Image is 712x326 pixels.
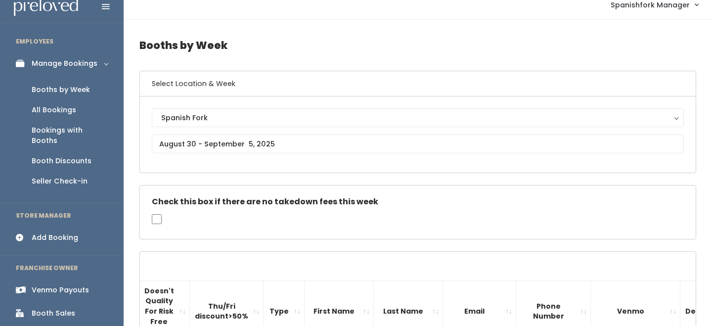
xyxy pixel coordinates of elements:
[32,125,108,146] div: Bookings with Booths
[32,105,76,115] div: All Bookings
[152,108,684,127] button: Spanish Fork
[32,308,75,319] div: Booth Sales
[139,32,696,59] h4: Booths by Week
[32,85,90,95] div: Booths by Week
[32,58,97,69] div: Manage Bookings
[152,135,684,153] input: August 30 - September 5, 2025
[32,156,91,166] div: Booth Discounts
[140,71,696,96] h6: Select Location & Week
[32,233,78,243] div: Add Booking
[32,176,88,186] div: Seller Check-in
[161,112,674,123] div: Spanish Fork
[32,285,89,295] div: Venmo Payouts
[152,197,684,206] h5: Check this box if there are no takedown fees this week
